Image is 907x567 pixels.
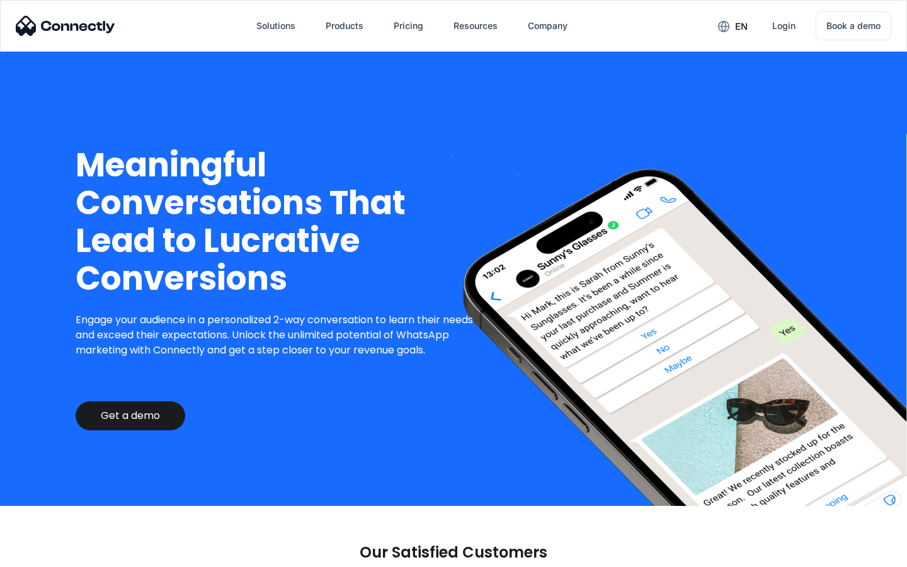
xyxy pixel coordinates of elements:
aside: Language selected: English [13,545,76,563]
h1: Meaningful Conversations That Lead to Lucrative Conversions [76,146,483,297]
p: Engage your audience in a personalized 2-way conversation to learn their needs and exceed their e... [76,312,483,358]
div: Products [326,17,363,35]
div: Pricing [394,17,423,35]
img: Connectly Logo [16,16,115,36]
div: Resources [453,17,498,35]
p: Our Satisfied Customers [360,544,547,561]
a: Book a demo [816,11,891,40]
div: Login [772,17,796,35]
div: Company [528,17,568,35]
div: en [735,18,748,35]
div: Get a demo [101,409,160,422]
div: Solutions [256,17,295,35]
a: Get a demo [76,401,185,430]
ul: Language list [25,545,76,563]
a: Login [762,11,806,41]
a: Pricing [384,11,433,41]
